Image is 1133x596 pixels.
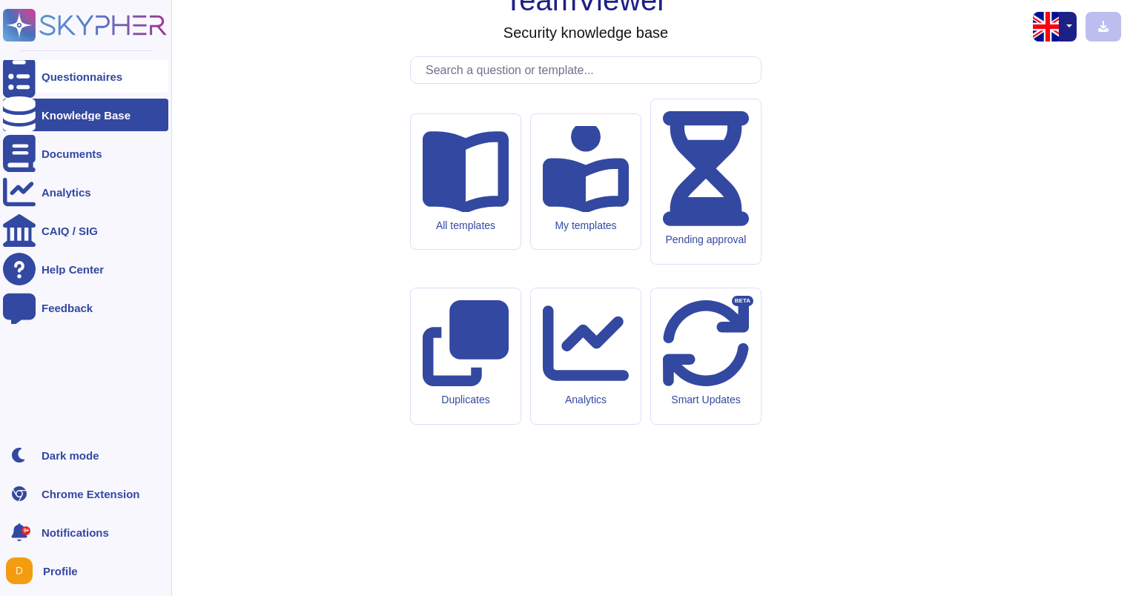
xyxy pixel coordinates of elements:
div: Help Center [42,264,104,275]
a: CAIQ / SIG [3,214,168,247]
div: Analytics [42,187,91,198]
div: Chrome Extension [42,489,140,500]
div: Documents [42,148,102,159]
div: Pending approval [663,234,749,246]
button: user [3,554,43,587]
h3: Security knowledge base [503,24,668,42]
a: Knowledge Base [3,99,168,131]
div: Duplicates [423,394,509,406]
input: Search a question or template... [418,57,761,83]
a: Feedback [3,291,168,324]
div: Dark mode [42,450,99,461]
a: Analytics [3,176,168,208]
div: My templates [543,219,629,232]
img: user [6,557,33,584]
span: Profile [43,566,78,577]
div: Knowledge Base [42,110,131,121]
a: Questionnaires [3,60,168,93]
div: Smart Updates [663,394,749,406]
div: 9+ [22,526,30,535]
a: Help Center [3,253,168,285]
img: en [1033,12,1063,42]
div: Feedback [42,302,93,314]
a: Chrome Extension [3,477,168,510]
div: BETA [732,296,753,306]
div: Questionnaires [42,71,122,82]
a: Documents [3,137,168,170]
div: All templates [423,219,509,232]
div: CAIQ / SIG [42,225,98,236]
span: Notifications [42,527,109,538]
div: Analytics [543,394,629,406]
